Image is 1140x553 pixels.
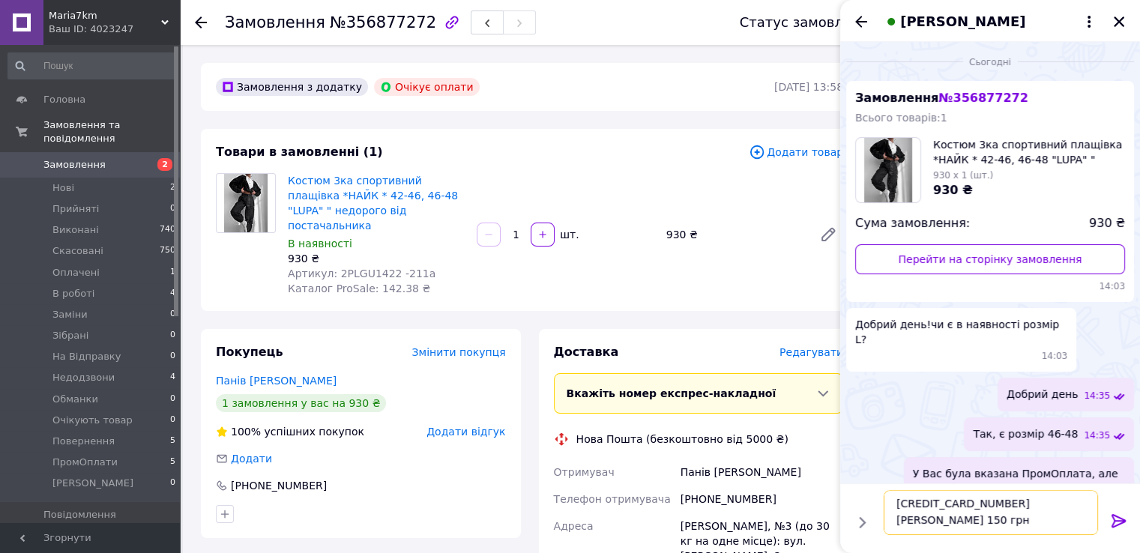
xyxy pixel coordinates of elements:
span: Добрий день!чи є в наявності розмір L? [855,317,1067,347]
span: Добрий день [1007,387,1078,402]
a: Костюм 3ка спортивний плащівка *НАЙК * 42-46, 46-48 "LUPA" " недорого від постачальника [288,175,458,232]
span: Сьогодні [963,56,1017,69]
span: Додати товар [749,144,843,160]
span: 14:35 12.08.2025 [1084,390,1110,402]
time: [DATE] 13:58 [774,81,843,93]
span: 0 [170,414,175,427]
div: [PHONE_NUMBER] [229,478,328,493]
span: Вкажіть номер експрес-накладної [567,387,776,399]
span: Артикул: 2PLGU1422 -211a [288,268,435,279]
span: 0 [170,477,175,490]
span: В наявності [288,238,352,250]
img: 6455680674_w160_h160_kostyum-3ka-sportivnij.jpg [864,138,913,202]
span: 14:03 12.08.2025 [855,280,1125,293]
a: Панів [PERSON_NAME] [216,375,337,387]
span: ПромОплати [52,456,118,469]
span: 4 [170,287,175,300]
span: Адреса [554,520,594,532]
span: Отримувач [554,466,615,478]
span: 0 [170,329,175,342]
div: Очікує оплати [374,78,480,96]
span: Замовлення [855,91,1028,105]
div: 930 ₴ [660,224,807,245]
span: [PERSON_NAME] [52,477,133,490]
span: Повернення [52,435,115,448]
span: 1 [170,266,175,279]
span: 5 [170,456,175,469]
span: Додати [231,453,272,465]
span: Доставка [554,345,619,359]
span: В роботі [52,287,94,300]
span: 2 [157,158,172,171]
span: 5 [170,435,175,448]
button: Показати кнопки [852,513,872,532]
span: Скасовані [52,244,103,258]
div: [PHONE_NUMBER] [678,486,846,513]
span: Всього товарів: 1 [855,112,947,124]
span: На Відправку [52,350,121,363]
span: Виконані [52,223,99,237]
span: 930 ₴ [1089,215,1125,232]
span: 750 [160,244,175,258]
span: Обманки [52,393,98,406]
button: Назад [852,13,870,31]
div: успішних покупок [216,424,364,439]
span: Замовлення [43,158,106,172]
a: Редагувати [813,220,843,250]
span: Додати відгук [426,426,505,438]
span: 930 x 1 (шт.) [933,170,993,181]
span: 14:03 12.08.2025 [1042,350,1068,363]
div: Нова Пошта (безкоштовно від 5000 ₴) [573,432,792,447]
span: [PERSON_NAME] [900,12,1025,31]
span: 4 [170,371,175,384]
span: Головна [43,93,85,106]
button: Закрити [1110,13,1128,31]
span: Очікують товар [52,414,133,427]
span: 740 [160,223,175,237]
span: 100% [231,426,261,438]
span: Костюм 3ка спортивний плащівка *НАЙК * 42-46, 46-48 "LUPA" " недорого від постачальника [933,137,1125,167]
span: Зібрані [52,329,88,342]
span: Змінити покупця [412,346,506,358]
textarea: МоноБанк [CREDIT_CARD_NUMBER] [PERSON_NAME] 150 грн [884,490,1098,535]
button: [PERSON_NAME] [882,12,1098,31]
input: Пошук [7,52,177,79]
span: Замовлення та повідомлення [43,118,180,145]
span: 930 ₴ [933,183,973,197]
span: 0 [170,350,175,363]
div: шт. [556,227,580,242]
span: Недодзвони [52,371,115,384]
span: 0 [170,202,175,216]
span: Maria7km [49,9,161,22]
span: Нові [52,181,74,195]
div: 930 ₴ [288,251,465,266]
span: 0 [170,393,175,406]
span: Повідомлення [43,508,116,522]
span: Заміни [52,308,88,321]
span: 2 [170,181,175,195]
div: Ваш ID: 4023247 [49,22,180,36]
span: Замовлення [225,13,325,31]
div: Статус замовлення [740,15,878,30]
span: Редагувати [779,346,843,358]
img: Костюм 3ка спортивний плащівка *НАЙК * 42-46, 46-48 "LUPA" " недорого від постачальника [224,174,268,232]
span: Покупець [216,345,283,359]
div: 12.08.2025 [846,54,1134,69]
div: Панів [PERSON_NAME] [678,459,846,486]
span: Оплачені [52,266,100,279]
span: 14:35 12.08.2025 [1084,429,1110,442]
span: 0 [170,308,175,321]
span: Каталог ProSale: 142.38 ₴ [288,282,430,294]
span: №356877272 [330,13,436,31]
span: Прийняті [52,202,99,216]
span: Товари в замовленні (1) [216,145,383,159]
span: Так, є розмір 46-48 [973,426,1078,442]
div: Замовлення з додатку [216,78,368,96]
div: 1 замовлення у вас на 930 ₴ [216,394,386,412]
div: Повернутися назад [195,15,207,30]
span: Телефон отримувача [554,493,671,505]
a: Перейти на сторінку замовлення [855,244,1125,274]
span: № 356877272 [938,91,1028,105]
span: Сума замовлення: [855,215,970,232]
